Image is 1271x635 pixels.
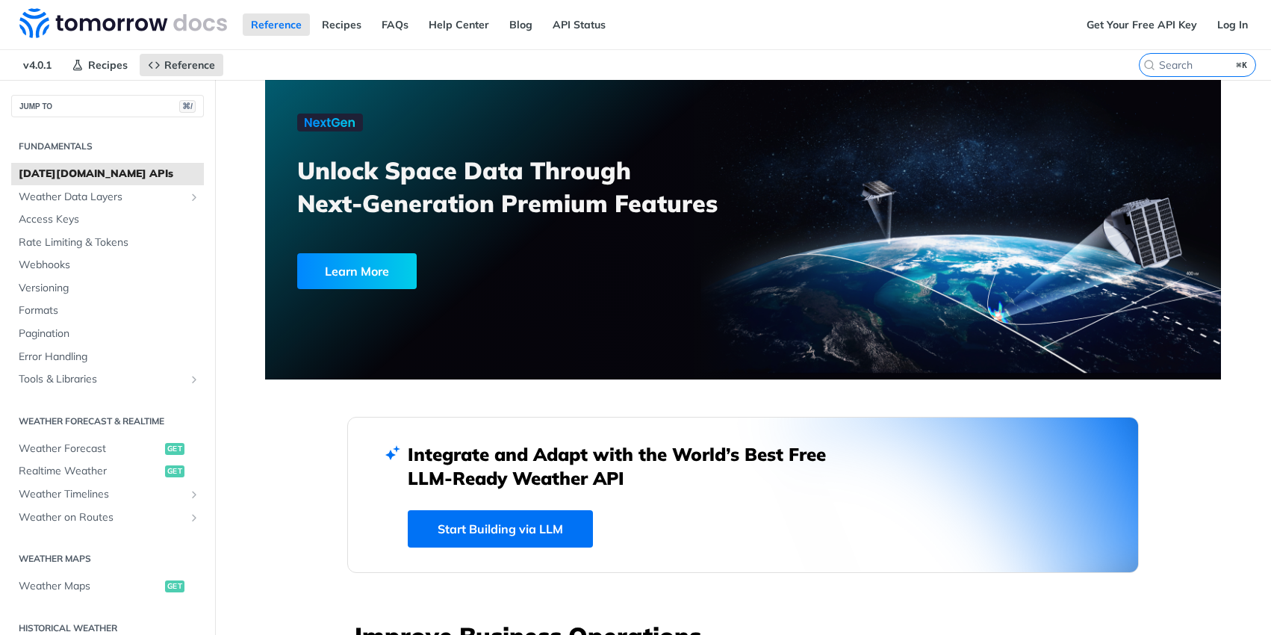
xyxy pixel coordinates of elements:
[297,114,363,131] img: NextGen
[19,235,200,250] span: Rate Limiting & Tokens
[11,552,204,566] h2: Weather Maps
[297,154,759,220] h3: Unlock Space Data Through Next-Generation Premium Features
[188,374,200,385] button: Show subpages for Tools & Libraries
[501,13,541,36] a: Blog
[297,253,667,289] a: Learn More
[19,350,200,365] span: Error Handling
[11,186,204,208] a: Weather Data LayersShow subpages for Weather Data Layers
[63,54,136,76] a: Recipes
[11,323,204,345] a: Pagination
[19,281,200,296] span: Versioning
[188,512,200,524] button: Show subpages for Weather on Routes
[11,346,204,368] a: Error Handling
[88,58,128,72] span: Recipes
[11,254,204,276] a: Webhooks
[19,212,200,227] span: Access Keys
[11,575,204,598] a: Weather Mapsget
[314,13,370,36] a: Recipes
[165,465,184,477] span: get
[1209,13,1256,36] a: Log In
[408,510,593,548] a: Start Building via LLM
[1233,58,1252,72] kbd: ⌘K
[11,415,204,428] h2: Weather Forecast & realtime
[11,163,204,185] a: [DATE][DOMAIN_NAME] APIs
[15,54,60,76] span: v4.0.1
[19,167,200,182] span: [DATE][DOMAIN_NAME] APIs
[373,13,417,36] a: FAQs
[11,95,204,117] button: JUMP TO⌘/
[408,442,848,490] h2: Integrate and Adapt with the World’s Best Free LLM-Ready Weather API
[165,443,184,455] span: get
[243,13,310,36] a: Reference
[19,303,200,318] span: Formats
[164,58,215,72] span: Reference
[19,258,200,273] span: Webhooks
[19,510,184,525] span: Weather on Routes
[11,277,204,300] a: Versioning
[1078,13,1205,36] a: Get Your Free API Key
[297,253,417,289] div: Learn More
[179,100,196,113] span: ⌘/
[11,438,204,460] a: Weather Forecastget
[11,368,204,391] a: Tools & LibrariesShow subpages for Tools & Libraries
[11,140,204,153] h2: Fundamentals
[11,232,204,254] a: Rate Limiting & Tokens
[140,54,223,76] a: Reference
[11,622,204,635] h2: Historical Weather
[19,442,161,456] span: Weather Forecast
[544,13,614,36] a: API Status
[19,487,184,502] span: Weather Timelines
[19,579,161,594] span: Weather Maps
[165,580,184,592] span: get
[11,208,204,231] a: Access Keys
[188,489,200,501] button: Show subpages for Weather Timelines
[188,191,200,203] button: Show subpages for Weather Data Layers
[11,300,204,322] a: Formats
[19,8,227,38] img: Tomorrow.io Weather API Docs
[11,460,204,483] a: Realtime Weatherget
[420,13,497,36] a: Help Center
[1143,59,1155,71] svg: Search
[11,507,204,529] a: Weather on RoutesShow subpages for Weather on Routes
[19,326,200,341] span: Pagination
[19,464,161,479] span: Realtime Weather
[19,190,184,205] span: Weather Data Layers
[19,372,184,387] span: Tools & Libraries
[11,483,204,506] a: Weather TimelinesShow subpages for Weather Timelines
